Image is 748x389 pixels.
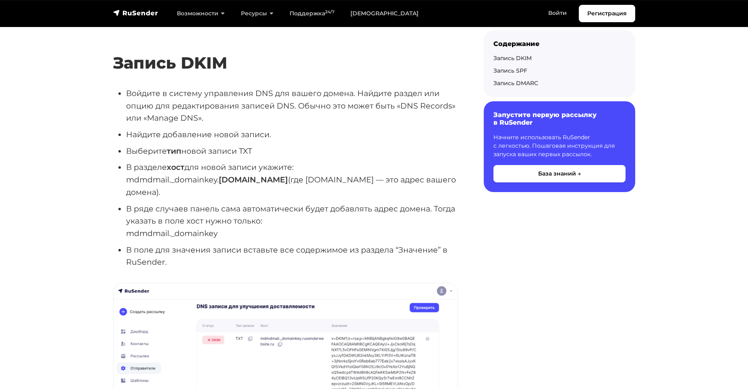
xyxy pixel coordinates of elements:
[540,5,575,21] a: Войти
[126,87,458,124] li: Войдите в систему управления DNS для вашего домена. Найдите раздел или опцию для редактирования з...
[342,5,427,22] a: [DEMOGRAPHIC_DATA]
[325,9,334,15] sup: 24/7
[113,29,458,73] h2: Запись DKIM
[282,5,342,22] a: Поддержка24/7
[484,101,635,192] a: Запустите первую рассылку в RuSender Начните использовать RuSender с легкостью. Пошаговая инструк...
[126,128,458,141] li: Найдите добавление новой записи.
[493,165,626,182] button: База знаний →
[126,244,458,268] li: В поле для значения записи вставьте все содержимое из раздела “Значение” в RuSender.
[493,79,538,87] a: Запись DMARC
[493,133,626,159] p: Начните использовать RuSender с легкостью. Пошаговая инструкция для запуска ваших первых рассылок.
[219,175,288,184] strong: [DOMAIN_NAME]
[493,67,527,74] a: Запись SPF
[126,203,458,240] li: В ряде случаев панель сама автоматически будет добавлять адрес домена. Тогда указать в поле хост ...
[233,5,282,22] a: Ресурсы
[169,5,233,22] a: Возможности
[167,162,184,172] strong: хост
[493,111,626,126] h6: Запустите первую рассылку в RuSender
[126,145,458,157] li: Выберите новой записи TXT
[493,54,532,62] a: Запись DKIM
[113,9,158,17] img: RuSender
[579,5,635,22] a: Регистрация
[126,161,458,198] li: В разделе для новой записи укажите: mdmdmail._domainkey. (где [DOMAIN_NAME] — это адрес вашего до...
[493,40,626,48] div: Содержание
[167,146,181,156] strong: тип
